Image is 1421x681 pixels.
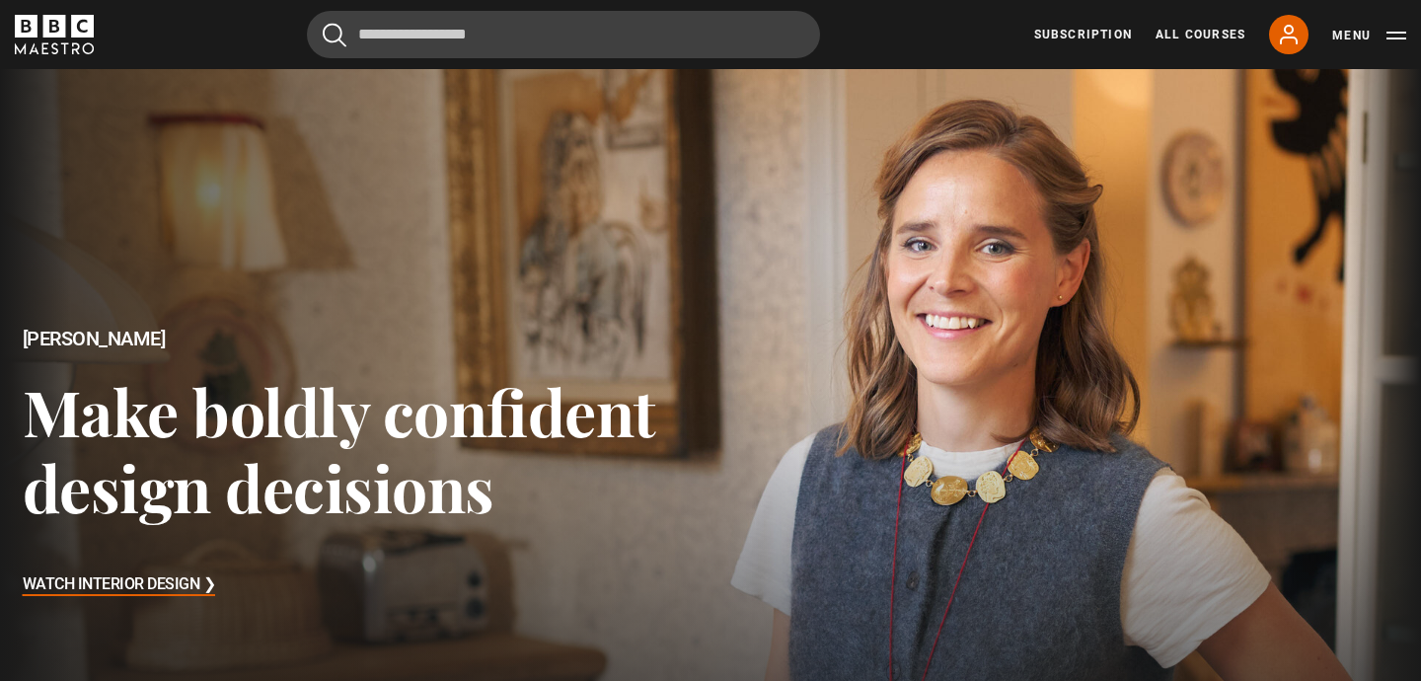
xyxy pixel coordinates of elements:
[23,373,711,526] h3: Make boldly confident design decisions
[23,328,711,350] h2: [PERSON_NAME]
[323,23,346,47] button: Submit the search query
[1156,26,1245,43] a: All Courses
[307,11,820,58] input: Search
[1034,26,1132,43] a: Subscription
[15,15,94,54] svg: BBC Maestro
[1332,26,1406,45] button: Toggle navigation
[23,570,216,600] h3: Watch Interior Design ❯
